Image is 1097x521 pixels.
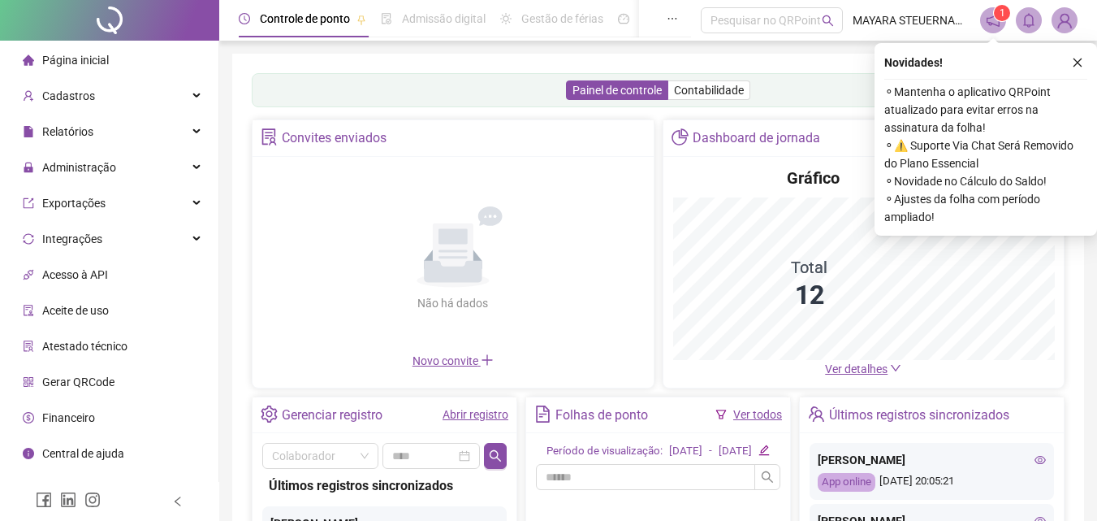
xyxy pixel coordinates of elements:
[23,448,34,459] span: info-circle
[884,172,1087,190] span: ⚬ Novidade no Cálculo do Saldo!
[378,294,528,312] div: Não há dados
[829,402,1009,429] div: Últimos registros sincronizados
[825,363,901,376] a: Ver detalhes down
[787,167,840,189] h4: Gráfico
[639,12,702,25] span: Painel do DP
[42,304,109,317] span: Aceite de uso
[23,54,34,66] span: home
[60,492,76,508] span: linkedin
[172,496,184,507] span: left
[884,137,1087,172] span: ⚬ ⚠️ Suporte Via Chat Será Removido do Plano Essencial
[1021,13,1036,28] span: bell
[546,443,663,460] div: Período de visualização:
[36,492,52,508] span: facebook
[42,411,95,424] span: Financeiro
[356,15,366,24] span: pushpin
[282,402,382,429] div: Gerenciar registro
[261,406,278,423] span: setting
[381,13,392,24] span: file-done
[818,473,875,492] div: App online
[23,233,34,245] span: sync
[733,408,782,421] a: Ver todos
[715,409,727,420] span: filter
[42,232,102,245] span: Integrações
[23,341,34,352] span: solution
[761,471,774,484] span: search
[42,268,108,281] span: Acesso à API
[42,340,127,353] span: Atestado técnico
[808,406,825,423] span: team
[667,13,678,24] span: ellipsis
[884,190,1087,226] span: ⚬ Ajustes da folha com período ampliado!
[23,198,34,209] span: export
[672,128,689,145] span: pie-chart
[825,363,888,376] span: Ver detalhes
[1072,57,1083,68] span: close
[822,15,834,27] span: search
[23,376,34,388] span: qrcode
[42,197,106,210] span: Exportações
[269,475,500,496] div: Últimos registros sincronizados
[42,376,114,389] span: Gerar QRCode
[500,13,512,24] span: sun
[84,492,101,508] span: instagram
[23,90,34,102] span: user-add
[42,161,116,174] span: Administração
[818,451,1046,469] div: [PERSON_NAME]
[709,443,712,460] div: -
[986,13,1000,28] span: notification
[412,354,494,367] span: Novo convite
[42,54,109,67] span: Página inicial
[818,473,1046,492] div: [DATE] 20:05:21
[555,402,648,429] div: Folhas de ponto
[618,13,629,24] span: dashboard
[23,412,34,423] span: dollar
[534,406,551,423] span: file-text
[994,5,1010,21] sup: 1
[669,443,702,460] div: [DATE]
[443,408,508,421] a: Abrir registro
[481,354,494,367] span: plus
[1034,454,1046,466] span: eye
[674,84,744,97] span: Contabilidade
[239,13,250,24] span: clock-circle
[42,447,124,460] span: Central de ajuda
[719,443,752,460] div: [DATE]
[693,124,820,152] div: Dashboard de jornada
[884,54,943,72] span: Novidades !
[1000,7,1005,19] span: 1
[890,363,901,374] span: down
[853,11,970,29] span: MAYARA STEUERNAGEL - ESSENCE CLINIC
[23,162,34,173] span: lock
[758,445,769,455] span: edit
[23,269,34,280] span: api
[521,12,603,25] span: Gestão de férias
[1052,8,1077,33] img: 76625
[489,449,502,462] span: search
[261,128,278,145] span: solution
[23,126,34,137] span: file
[23,305,34,316] span: audit
[884,83,1087,137] span: ⚬ Mantenha o aplicativo QRPoint atualizado para evitar erros na assinatura da folha!
[572,84,662,97] span: Painel de controle
[42,89,95,102] span: Cadastros
[42,125,93,138] span: Relatórios
[282,124,387,152] div: Convites enviados
[402,12,486,25] span: Admissão digital
[260,12,350,25] span: Controle de ponto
